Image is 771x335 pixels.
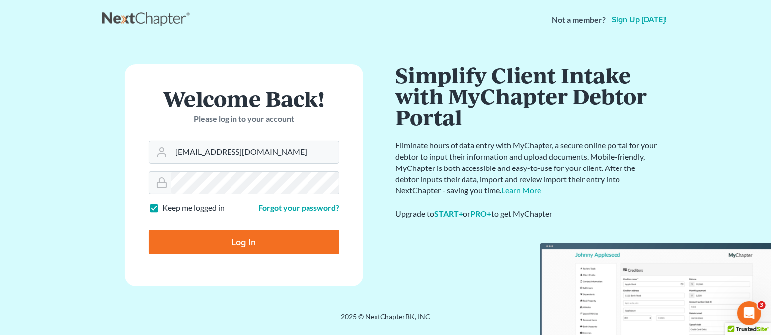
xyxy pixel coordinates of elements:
[395,140,659,196] p: Eliminate hours of data entry with MyChapter, a secure online portal for your debtor to input the...
[149,88,339,109] h1: Welcome Back!
[258,203,339,212] a: Forgot your password?
[758,301,766,309] span: 3
[149,113,339,125] p: Please log in to your account
[737,301,761,325] iframe: Intercom live chat
[102,312,669,330] div: 2025 © NextChapterBK, INC
[395,208,659,220] div: Upgrade to or to get MyChapter
[162,202,225,214] label: Keep me logged in
[171,141,339,163] input: Email Address
[434,209,463,218] a: START+
[552,14,606,26] strong: Not a member?
[470,209,491,218] a: PRO+
[501,185,541,195] a: Learn More
[610,16,669,24] a: Sign up [DATE]!
[395,64,659,128] h1: Simplify Client Intake with MyChapter Debtor Portal
[149,230,339,254] input: Log In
